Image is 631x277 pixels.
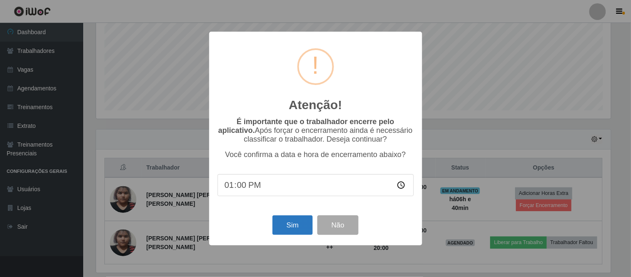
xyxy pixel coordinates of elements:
button: Sim [272,215,313,235]
b: É importante que o trabalhador encerre pelo aplicativo. [218,117,394,135]
button: Não [317,215,359,235]
p: Você confirma a data e hora de encerramento abaixo? [218,150,414,159]
p: Após forçar o encerramento ainda é necessário classificar o trabalhador. Deseja continuar? [218,117,414,144]
h2: Atenção! [289,97,342,112]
